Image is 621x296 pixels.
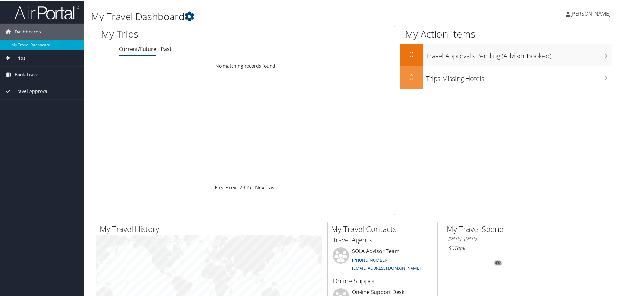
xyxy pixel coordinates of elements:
[448,244,548,251] h6: Total
[447,223,553,234] h2: My Travel Spend
[239,183,242,190] a: 2
[400,66,612,88] a: 0Trips Missing Hotels
[100,223,322,234] h2: My Travel History
[245,183,248,190] a: 4
[333,235,433,244] h3: Travel Agents
[15,49,26,66] span: Trips
[96,59,395,71] td: No matching records found
[448,244,454,251] span: $0
[426,47,612,60] h3: Travel Approvals Pending (Advisor Booked)
[352,256,388,262] a: [PHONE_NUMBER]
[255,183,266,190] a: Next
[15,83,49,99] span: Travel Approval
[251,183,255,190] span: …
[215,183,225,190] a: First
[400,27,612,40] h1: My Action Items
[14,4,79,19] img: airportal-logo.png
[119,45,156,52] a: Current/Future
[333,276,433,285] h3: Online Support
[400,48,423,59] h2: 0
[266,183,276,190] a: Last
[352,264,421,270] a: [EMAIL_ADDRESS][DOMAIN_NAME]
[236,183,239,190] a: 1
[496,261,501,264] tspan: 0%
[426,70,612,83] h3: Trips Missing Hotels
[448,235,548,241] h6: [DATE] - [DATE]
[566,3,617,23] a: [PERSON_NAME]
[225,183,236,190] a: Prev
[15,23,41,39] span: Dashboards
[161,45,171,52] a: Past
[15,66,40,82] span: Book Travel
[91,9,442,23] h1: My Travel Dashboard
[400,43,612,66] a: 0Travel Approvals Pending (Advisor Booked)
[101,27,265,40] h1: My Trips
[329,247,436,273] li: SOLA Advisor Team
[331,223,437,234] h2: My Travel Contacts
[248,183,251,190] a: 5
[570,9,611,17] span: [PERSON_NAME]
[400,71,423,82] h2: 0
[242,183,245,190] a: 3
